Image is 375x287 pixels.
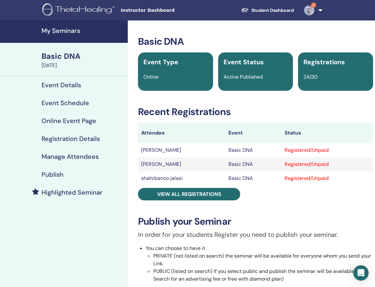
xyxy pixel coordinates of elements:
[138,171,225,185] td: shahrbanoo jalaei
[143,58,178,66] span: Event Type
[42,189,103,196] h4: Highlighted Seminar
[225,123,281,143] th: Event
[138,216,373,227] h3: Publish your Seminar
[157,191,221,198] span: View all registrations
[285,160,370,168] div: Registered/Unpaid
[311,3,316,8] span: 5
[42,153,99,160] h4: Manage Attendees
[153,252,373,268] li: PRIVATE (not listed on search) the seminar will be available for everyone whom you send your Link.
[236,4,299,16] a: Student Dashboard
[42,62,124,69] div: [DATE]
[42,135,100,143] h4: Registration Details
[42,27,124,35] h4: My Seminars
[225,143,281,157] td: Basic DNA
[138,230,373,239] p: In order for your students Register you need to publish your seminar.
[138,36,373,47] h3: Basic DNA
[143,74,158,80] span: Online
[285,175,370,182] div: Registered/Unpaid
[138,188,240,200] a: View all registrations
[42,99,89,107] h4: Event Schedule
[353,265,369,281] div: Open Intercom Messenger
[225,157,281,171] td: Basic DNA
[303,58,345,66] span: Registrations
[146,244,373,283] li: You can choose to have it
[38,51,128,69] a: Basic DNA[DATE]
[224,58,264,66] span: Event Status
[42,171,64,178] h4: Publish
[138,157,225,171] td: [PERSON_NAME]
[304,5,314,15] img: default.jpg
[138,143,225,157] td: [PERSON_NAME]
[303,74,318,80] span: 24/30
[42,117,96,125] h4: Online Event Page
[153,268,373,283] li: PUBLIC (listed on search) If you select public and publish the seminar will be available in Searc...
[42,3,117,18] img: logo.png
[241,7,249,13] img: graduation-cap-white.svg
[138,106,373,118] h3: Recent Registrations
[281,123,373,143] th: Status
[42,51,124,62] div: Basic DNA
[225,171,281,185] td: Basic DNA
[224,74,263,80] span: Active Published
[285,146,370,154] div: Registered/Unpaid
[42,81,81,89] h4: Event Details
[138,123,225,143] th: Attendee
[121,7,217,14] span: Instructor Dashboard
